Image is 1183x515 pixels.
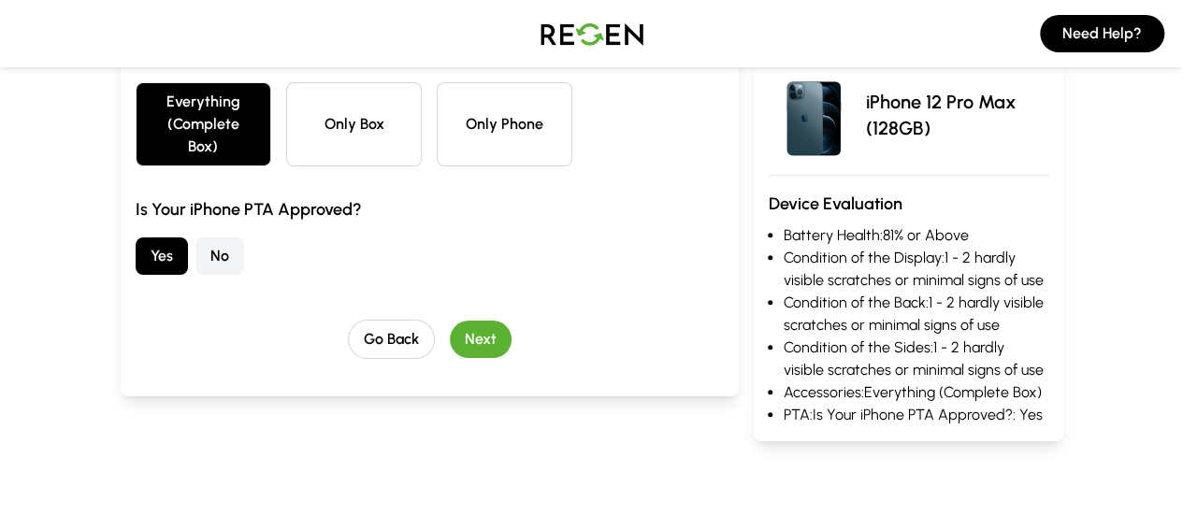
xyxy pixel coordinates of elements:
[769,191,1048,217] h3: Device Evaluation
[784,381,1048,404] li: Accessories: Everything (Complete Box)
[784,404,1048,426] li: PTA: Is Your iPhone PTA Approved?: Yes
[286,82,422,166] button: Only Box
[784,292,1048,336] li: Condition of the Back: 1 - 2 hardly visible scratches or minimal signs of use
[784,247,1048,292] li: Condition of the Display: 1 - 2 hardly visible scratches or minimal signs of use
[769,70,858,160] img: iPhone 12 Pro Max
[784,224,1048,247] li: Battery Health: 81% or Above
[527,7,657,60] img: Logo
[136,196,724,222] h3: Is Your iPhone PTA Approved?
[136,82,271,166] button: Everything (Complete Box)
[784,336,1048,381] li: Condition of the Sides: 1 - 2 hardly visible scratches or minimal signs of use
[450,321,512,358] button: Next
[437,82,572,166] button: Only Phone
[136,237,188,275] button: Yes
[1040,15,1164,52] button: Need Help?
[195,237,244,275] button: No
[348,320,435,359] button: Go Back
[866,89,1048,141] p: iPhone 12 Pro Max (128GB)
